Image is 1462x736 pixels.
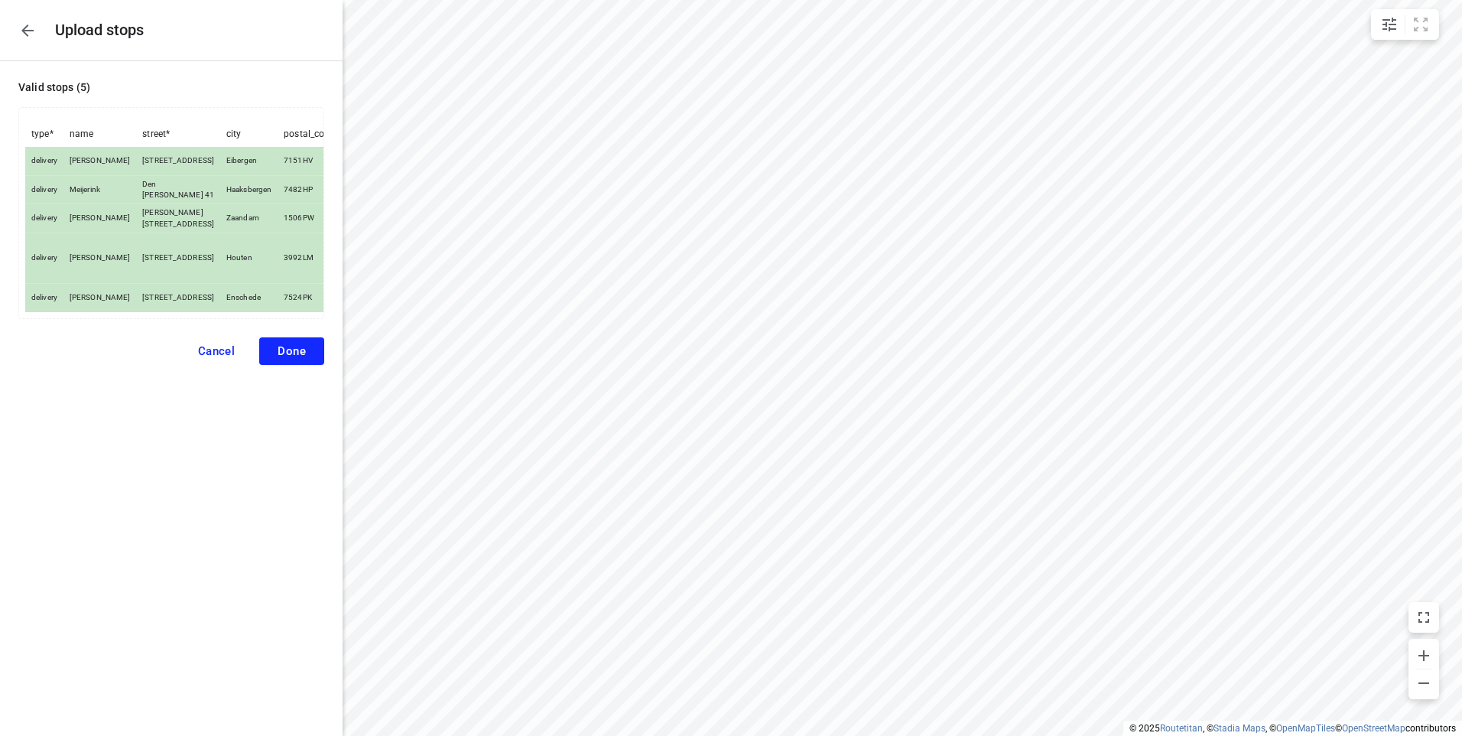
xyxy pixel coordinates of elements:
[63,204,136,233] td: [PERSON_NAME]
[136,233,220,283] td: [STREET_ADDRESS]
[220,283,278,311] td: Enschede
[259,337,324,365] button: Done
[25,147,63,176] td: delivery
[220,233,278,283] td: Houten
[278,283,345,311] td: 7524PK
[136,122,220,147] th: street *
[1129,723,1456,734] li: © 2025 , © , © © contributors
[1213,723,1265,734] a: Stadia Maps
[25,233,63,283] td: delivery
[25,283,63,311] td: delivery
[198,344,236,358] span: Cancel
[136,175,220,204] td: Den [PERSON_NAME] 41
[220,204,278,233] td: Zaandam
[136,204,220,233] td: [PERSON_NAME][STREET_ADDRESS]
[1160,723,1203,734] a: Routetitan
[18,80,324,95] p: Valid stops ( 5 )
[63,122,136,147] th: name
[278,344,306,358] span: Done
[220,147,278,176] td: Eibergen
[278,147,345,176] td: 7151HV
[136,147,220,176] td: [STREET_ADDRESS]
[278,204,345,233] td: 1506PW
[1342,723,1405,734] a: OpenStreetMap
[63,283,136,311] td: [PERSON_NAME]
[63,233,136,283] td: [PERSON_NAME]
[25,175,63,204] td: delivery
[63,175,136,204] td: Meijerink
[55,21,144,39] h5: Upload stops
[278,175,345,204] td: 7482HP
[1374,9,1405,40] button: Map settings
[25,204,63,233] td: delivery
[220,122,278,147] th: city
[25,122,63,147] th: type *
[180,337,254,365] button: Cancel
[1276,723,1335,734] a: OpenMapTiles
[278,122,345,147] th: postal_code *
[278,233,345,283] td: 3992LM
[63,147,136,176] td: [PERSON_NAME]
[1371,9,1439,40] div: small contained button group
[136,283,220,311] td: [STREET_ADDRESS]
[220,175,278,204] td: Haaksbergen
